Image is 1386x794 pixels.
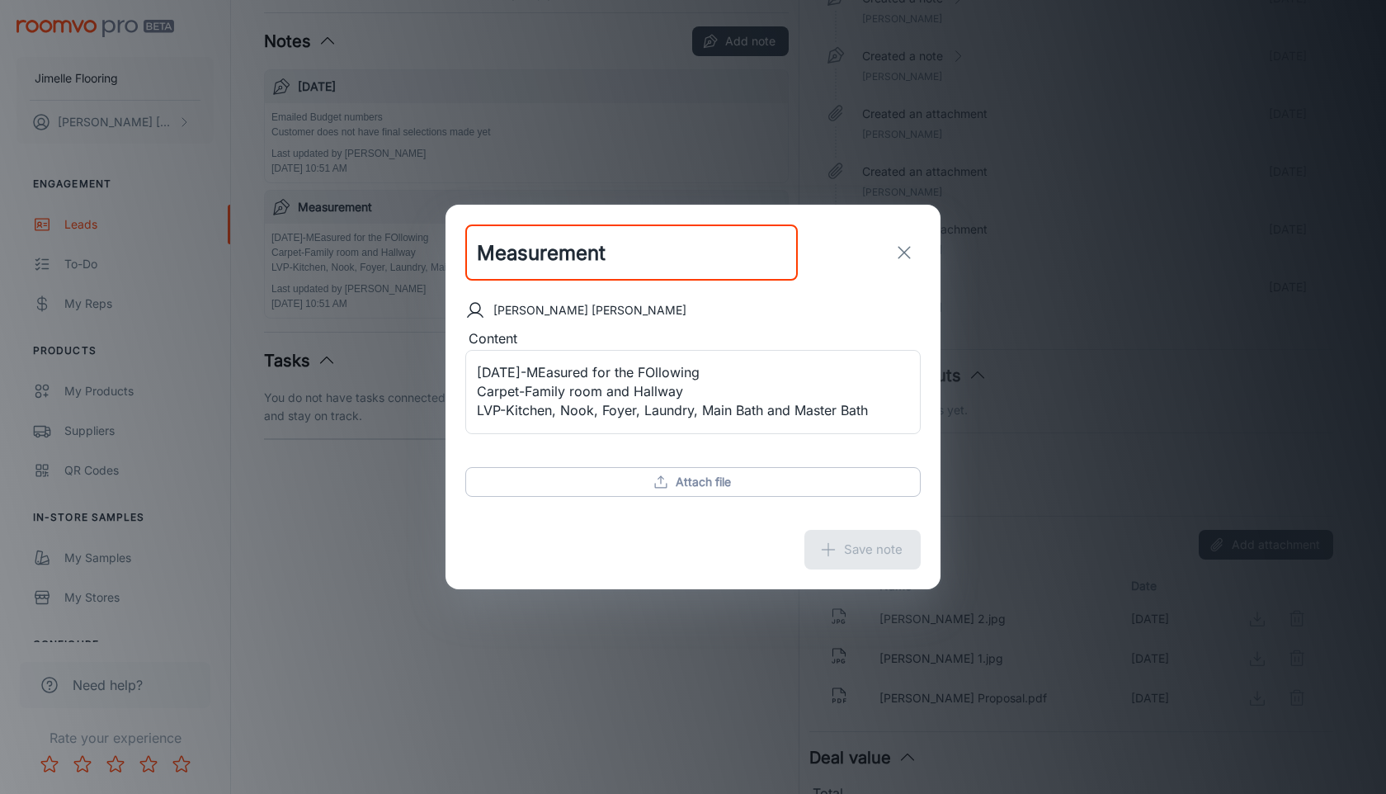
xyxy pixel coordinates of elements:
[477,363,909,420] textarea: [DATE]-MEasured for the FOllowing Carpet-Family room and Hallway LVP-Kitchen, Nook, Foyer, Laundr...
[465,328,921,350] div: Content
[465,467,921,497] button: Attach file
[888,236,921,269] button: exit
[493,301,686,319] p: [PERSON_NAME] [PERSON_NAME]
[465,224,798,281] input: Title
